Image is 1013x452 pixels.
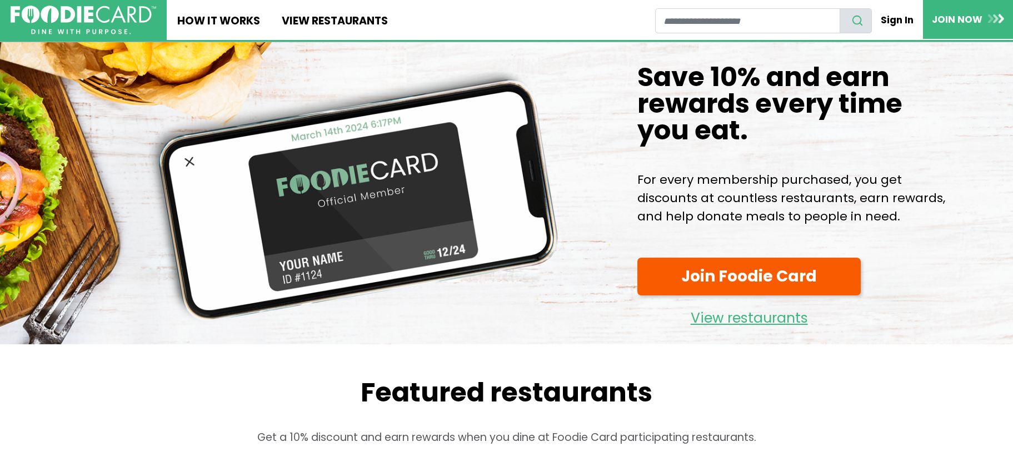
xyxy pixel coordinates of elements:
h2: Featured restaurants [118,376,896,409]
p: For every membership purchased, you get discounts at countless restaurants, earn rewards, and hel... [637,170,951,225]
a: Join Foodie Card [637,258,861,296]
h1: Save 10% and earn rewards every time you eat. [637,64,951,144]
p: Get a 10% discount and earn rewards when you dine at Foodie Card participating restaurants. [118,430,896,446]
img: FoodieCard; Eat, Drink, Save, Donate [11,6,156,35]
button: search [840,8,872,33]
a: View restaurants [637,301,861,329]
a: Sign In [872,8,923,32]
input: restaurant search [655,8,840,33]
